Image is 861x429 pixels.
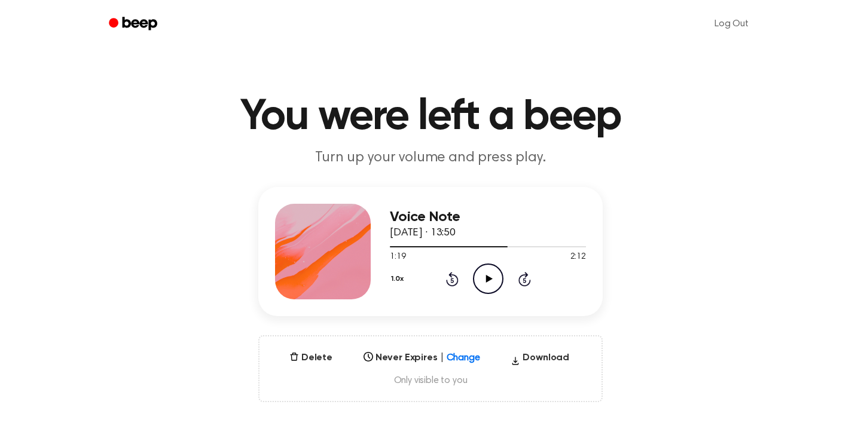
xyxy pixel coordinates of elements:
[390,269,408,289] button: 1.0x
[506,351,574,370] button: Download
[100,13,168,36] a: Beep
[201,148,660,168] p: Turn up your volume and press play.
[285,351,337,365] button: Delete
[390,251,405,263] span: 1:19
[703,10,761,38] a: Log Out
[124,96,737,139] h1: You were left a beep
[570,251,586,263] span: 2:12
[274,375,587,387] span: Only visible to you
[390,209,586,225] h3: Voice Note
[390,228,456,238] span: [DATE] · 13:50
